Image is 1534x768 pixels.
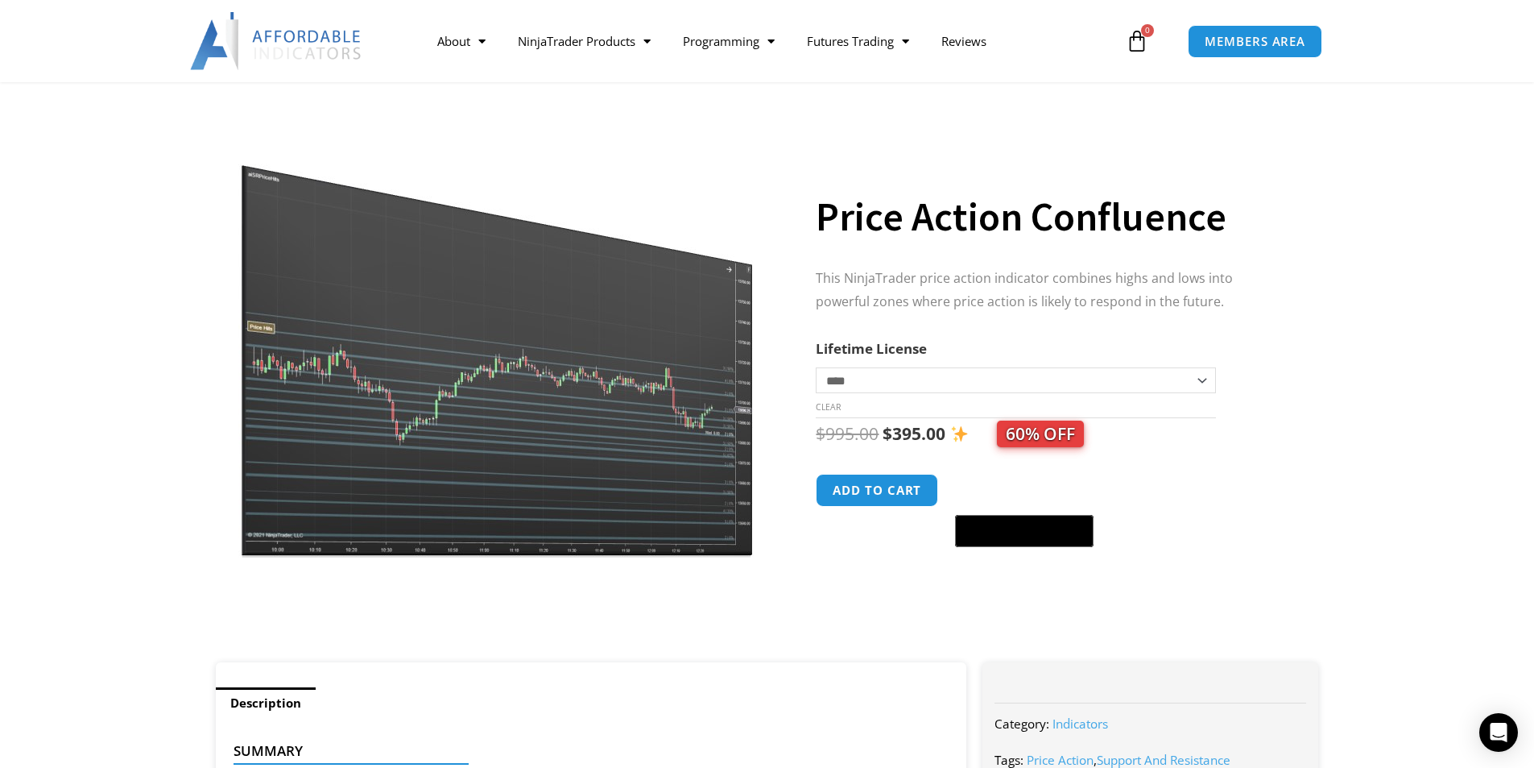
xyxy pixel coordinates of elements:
[1141,24,1154,37] span: 0
[502,23,667,60] a: NinjaTrader Products
[421,23,502,60] a: About
[1052,716,1108,732] a: Indicators
[816,269,1233,310] span: This NinjaTrader price action indicator combines highs and lows into powerful zones where price a...
[190,12,363,70] img: LogoAI | Affordable Indicators – NinjaTrader
[216,687,316,719] a: Description
[1027,752,1094,768] a: Price Action
[816,422,879,445] bdi: 995.00
[883,422,892,445] span: $
[883,422,945,445] bdi: 395.00
[997,421,1084,447] span: 60% OFF
[1188,25,1322,58] a: MEMBERS AREA
[1479,713,1518,752] div: Open Intercom Messenger
[955,515,1094,547] button: Buy with GPay
[238,112,756,558] img: Price Action Confluence 2
[1097,752,1230,768] a: Support And Resistance
[816,189,1286,245] h1: Price Action Confluence
[234,743,937,759] h4: Summary
[1027,752,1230,768] span: ,
[952,471,1097,510] iframe: Secure express checkout frame
[925,23,1003,60] a: Reviews
[994,752,1023,768] span: Tags:
[816,474,938,507] button: Add to cart
[791,23,925,60] a: Futures Trading
[421,23,1122,60] nav: Menu
[1205,35,1305,48] span: MEMBERS AREA
[1102,18,1172,64] a: 0
[816,339,927,358] label: Lifetime License
[816,557,1286,571] iframe: PayPal Message 1
[816,401,841,413] a: Clear options
[951,426,968,442] img: ✨
[816,422,825,445] span: $
[994,716,1049,732] span: Category:
[667,23,791,60] a: Programming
